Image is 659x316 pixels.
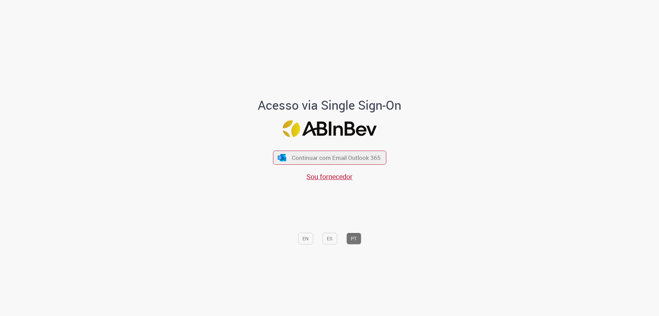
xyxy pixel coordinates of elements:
span: Continuar com Email Outlook 365 [292,154,381,162]
img: ícone Azure/Microsoft 360 [277,154,287,161]
img: Logo ABInBev [282,120,377,137]
h1: Acesso via Single Sign-On [234,98,425,112]
button: EN [298,233,313,244]
button: ícone Azure/Microsoft 360 Continuar com Email Outlook 365 [273,151,386,165]
a: Sou fornecedor [307,172,352,181]
button: ES [322,233,337,244]
button: PT [346,233,361,244]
